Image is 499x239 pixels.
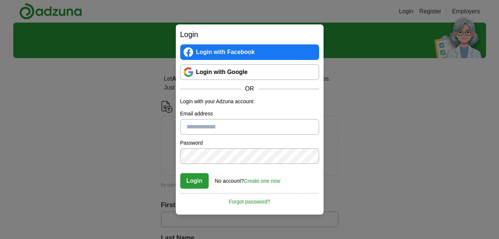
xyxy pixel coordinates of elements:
[180,110,319,118] label: Email address
[244,178,280,184] a: Create one now
[180,98,319,105] p: Login with your Adzuna account:
[180,44,319,60] a: Login with Facebook
[215,173,280,185] div: No account?
[241,84,259,93] span: OR
[180,193,319,206] a: Forgot password?
[180,64,319,80] a: Login with Google
[180,173,209,189] button: Login
[180,139,319,147] label: Password
[180,29,319,40] h2: Login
